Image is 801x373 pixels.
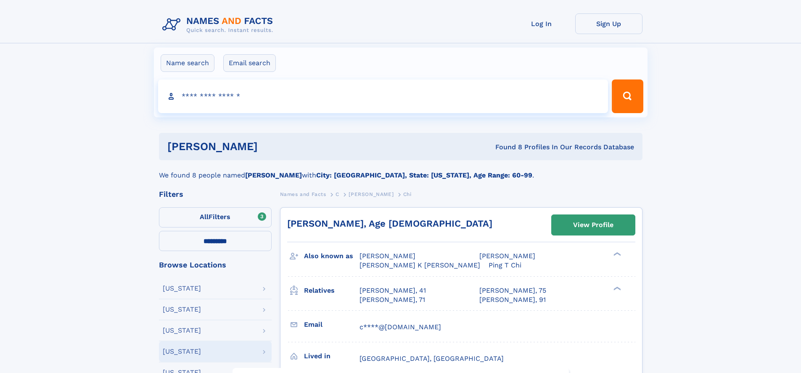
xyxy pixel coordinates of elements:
a: [PERSON_NAME], 91 [479,295,546,304]
div: We found 8 people named with . [159,160,642,180]
span: [PERSON_NAME] K [PERSON_NAME] [360,261,480,269]
div: ❯ [611,286,621,291]
h3: Also known as [304,249,360,263]
a: C [336,189,339,199]
div: Filters [159,190,272,198]
h1: [PERSON_NAME] [167,141,377,152]
a: [PERSON_NAME], 75 [479,286,546,295]
a: [PERSON_NAME], 71 [360,295,425,304]
input: search input [158,79,608,113]
a: Names and Facts [280,189,326,199]
a: [PERSON_NAME], Age [DEMOGRAPHIC_DATA] [287,218,492,229]
b: [PERSON_NAME] [245,171,302,179]
label: Email search [223,54,276,72]
a: [PERSON_NAME], 41 [360,286,426,295]
label: Name search [161,54,214,72]
b: City: [GEOGRAPHIC_DATA], State: [US_STATE], Age Range: 60-99 [316,171,532,179]
span: [GEOGRAPHIC_DATA], [GEOGRAPHIC_DATA] [360,354,504,362]
a: View Profile [552,215,635,235]
div: [US_STATE] [163,348,201,355]
a: Log In [508,13,575,34]
span: [PERSON_NAME] [479,252,535,260]
div: [US_STATE] [163,327,201,334]
div: ❯ [611,251,621,257]
h3: Lived in [304,349,360,363]
div: View Profile [573,215,613,235]
label: Filters [159,207,272,228]
a: Sign Up [575,13,642,34]
div: Browse Locations [159,261,272,269]
h3: Email [304,317,360,332]
div: [US_STATE] [163,306,201,313]
div: [US_STATE] [163,285,201,292]
img: Logo Names and Facts [159,13,280,36]
button: Search Button [612,79,643,113]
span: [PERSON_NAME] [360,252,415,260]
a: [PERSON_NAME] [349,189,394,199]
span: [PERSON_NAME] [349,191,394,197]
span: C [336,191,339,197]
h3: Relatives [304,283,360,298]
span: Ping T Chi [489,261,521,269]
div: Found 8 Profiles In Our Records Database [376,143,634,152]
span: All [200,213,209,221]
span: Chi [403,191,412,197]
